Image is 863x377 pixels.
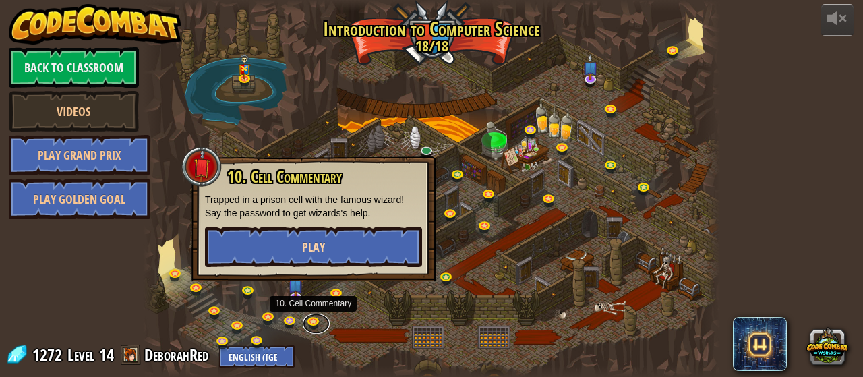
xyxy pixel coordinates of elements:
img: level-banner-unstarted-subscriber.png [583,54,597,80]
img: CodeCombat - Learn how to code by playing a game [9,4,181,45]
a: Back to Classroom [9,47,139,88]
span: Level [67,344,94,366]
a: Play Grand Prix [9,135,150,175]
span: 14 [99,344,114,366]
img: level-banner-unstarted-subscriber.png [288,272,303,297]
a: DeborahRed [144,344,212,366]
p: Trapped in a prison cell with the famous wizard! Say the password to get wizards's help. [205,193,422,220]
button: Adjust volume [821,4,854,36]
span: 1272 [32,344,66,366]
span: 10. Cell Commentary [227,165,342,188]
a: Play Golden Goal [9,179,150,219]
a: Videos [9,91,139,132]
span: Play [302,239,325,256]
img: level-banner-multiplayer.png [238,54,251,79]
button: Play [205,227,422,267]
